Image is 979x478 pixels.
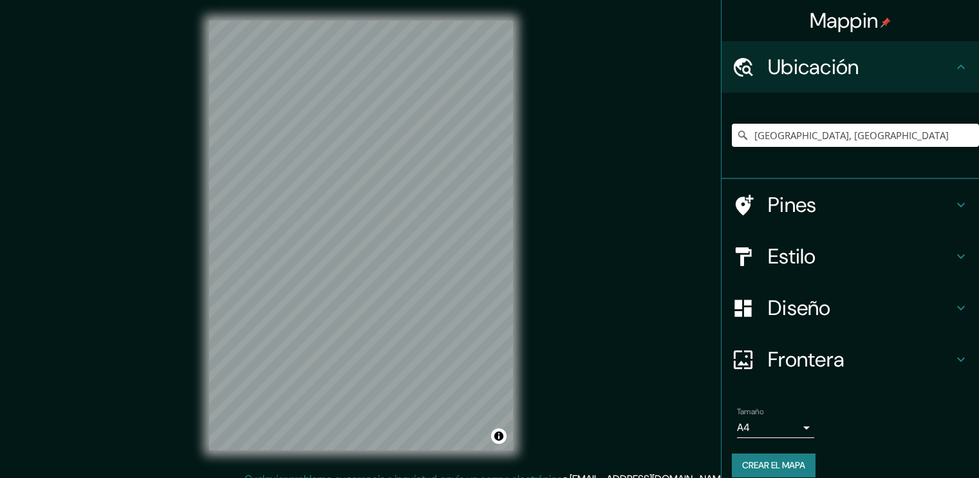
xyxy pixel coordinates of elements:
h4: Pines [768,192,953,218]
font: Mappin [810,7,879,34]
button: Alternar atribución [491,428,507,444]
img: pin-icon.png [881,17,891,28]
button: Crear el mapa [732,454,816,477]
div: Frontera [722,334,979,385]
div: Estilo [722,231,979,282]
h4: Frontera [768,347,953,372]
div: Ubicación [722,41,979,93]
h4: Ubicación [768,54,953,80]
div: Pines [722,179,979,231]
div: A4 [737,417,814,438]
div: Diseño [722,282,979,334]
input: Elige tu ciudad o área [732,124,979,147]
canvas: Mapa [209,21,513,450]
h4: Estilo [768,244,953,269]
h4: Diseño [768,295,953,321]
label: Tamaño [737,406,763,417]
font: Crear el mapa [742,457,805,473]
